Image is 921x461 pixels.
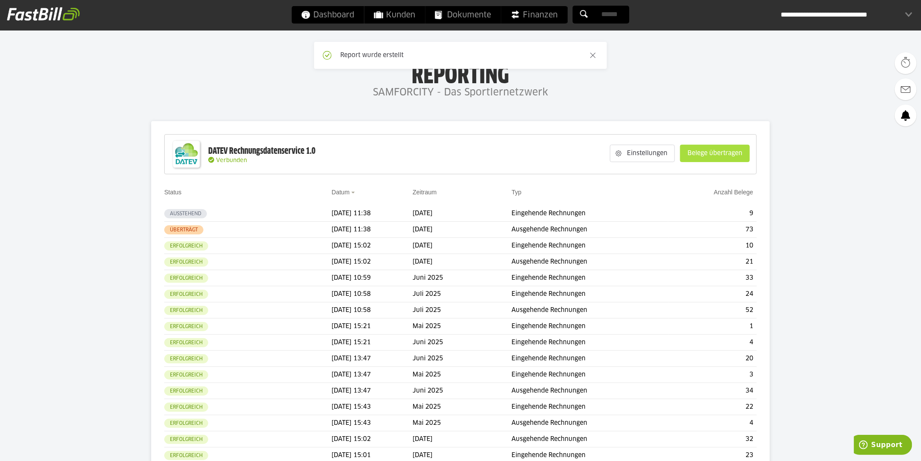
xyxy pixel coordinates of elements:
a: Zeitraum [413,189,437,196]
td: Eingehende Rechnungen [511,238,668,254]
td: Juli 2025 [413,302,511,319]
td: Mai 2025 [413,399,511,415]
sl-badge: Erfolgreich [164,241,208,251]
td: 52 [668,302,757,319]
sl-badge: Erfolgreich [164,419,208,428]
a: Dashboard [292,6,364,24]
sl-badge: Erfolgreich [164,322,208,331]
span: Verbunden [216,158,247,163]
td: Mai 2025 [413,319,511,335]
td: [DATE] 13:47 [332,367,413,383]
td: 9 [668,206,757,222]
td: Eingehende Rechnungen [511,270,668,286]
td: Ausgehende Rechnungen [511,254,668,270]
td: [DATE] 13:47 [332,351,413,367]
td: [DATE] [413,206,511,222]
td: Mai 2025 [413,367,511,383]
td: [DATE] 11:38 [332,206,413,222]
td: [DATE] [413,431,511,447]
td: Juni 2025 [413,383,511,399]
td: [DATE] 10:58 [332,302,413,319]
td: [DATE] 15:21 [332,319,413,335]
span: Finanzen [511,6,558,24]
td: [DATE] [413,238,511,254]
a: Datum [332,189,349,196]
td: Eingehende Rechnungen [511,335,668,351]
td: Eingehende Rechnungen [511,367,668,383]
a: Finanzen [501,6,568,24]
td: 20 [668,351,757,367]
td: 34 [668,383,757,399]
sl-badge: Erfolgreich [164,354,208,363]
sl-badge: Erfolgreich [164,435,208,444]
td: Ausgehende Rechnungen [511,383,668,399]
sl-badge: Erfolgreich [164,258,208,267]
td: [DATE] [413,254,511,270]
sl-badge: Erfolgreich [164,370,208,380]
td: Mai 2025 [413,415,511,431]
td: 1 [668,319,757,335]
td: Ausgehende Rechnungen [511,431,668,447]
a: Anzahl Belege [714,189,753,196]
td: 21 [668,254,757,270]
img: sort_desc.gif [351,192,357,193]
sl-badge: Ausstehend [164,209,207,218]
img: fastbill_logo_white.png [7,7,80,21]
td: [DATE] 13:47 [332,383,413,399]
sl-button: Einstellungen [610,145,675,162]
td: Eingehende Rechnungen [511,351,668,367]
td: 33 [668,270,757,286]
div: DATEV Rechnungsdatenservice 1.0 [208,146,315,157]
span: Dokumente [435,6,491,24]
sl-button: Belege übertragen [680,145,750,162]
sl-badge: Überträgt [164,225,203,234]
td: 3 [668,367,757,383]
sl-badge: Erfolgreich [164,290,208,299]
td: Eingehende Rechnungen [511,399,668,415]
sl-badge: Erfolgreich [164,306,208,315]
a: Status [164,189,182,196]
td: [DATE] 15:43 [332,415,413,431]
td: 10 [668,238,757,254]
td: [DATE] [413,222,511,238]
span: Dashboard [301,6,355,24]
a: Kunden [365,6,425,24]
td: [DATE] 10:59 [332,270,413,286]
td: [DATE] 15:21 [332,335,413,351]
td: Juni 2025 [413,335,511,351]
a: Typ [511,189,521,196]
sl-badge: Erfolgreich [164,338,208,347]
td: 4 [668,335,757,351]
td: Juni 2025 [413,351,511,367]
td: Eingehende Rechnungen [511,286,668,302]
td: Ausgehende Rechnungen [511,222,668,238]
td: 32 [668,431,757,447]
sl-badge: Erfolgreich [164,403,208,412]
td: 24 [668,286,757,302]
td: 22 [668,399,757,415]
sl-badge: Erfolgreich [164,451,208,460]
td: Eingehende Rechnungen [511,206,668,222]
td: [DATE] 11:38 [332,222,413,238]
td: [DATE] 15:02 [332,431,413,447]
td: [DATE] 15:43 [332,399,413,415]
span: Kunden [374,6,416,24]
td: Juni 2025 [413,270,511,286]
td: [DATE] 15:02 [332,254,413,270]
iframe: Öffnet ein Widget, in dem Sie weitere Informationen finden [854,435,912,457]
td: Ausgehende Rechnungen [511,302,668,319]
a: Dokumente [426,6,501,24]
td: Ausgehende Rechnungen [511,415,668,431]
img: DATEV-Datenservice Logo [169,137,204,172]
sl-badge: Erfolgreich [164,386,208,396]
td: Eingehende Rechnungen [511,319,668,335]
td: [DATE] 10:58 [332,286,413,302]
td: 73 [668,222,757,238]
td: 4 [668,415,757,431]
sl-badge: Erfolgreich [164,274,208,283]
td: [DATE] 15:02 [332,238,413,254]
td: Juli 2025 [413,286,511,302]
